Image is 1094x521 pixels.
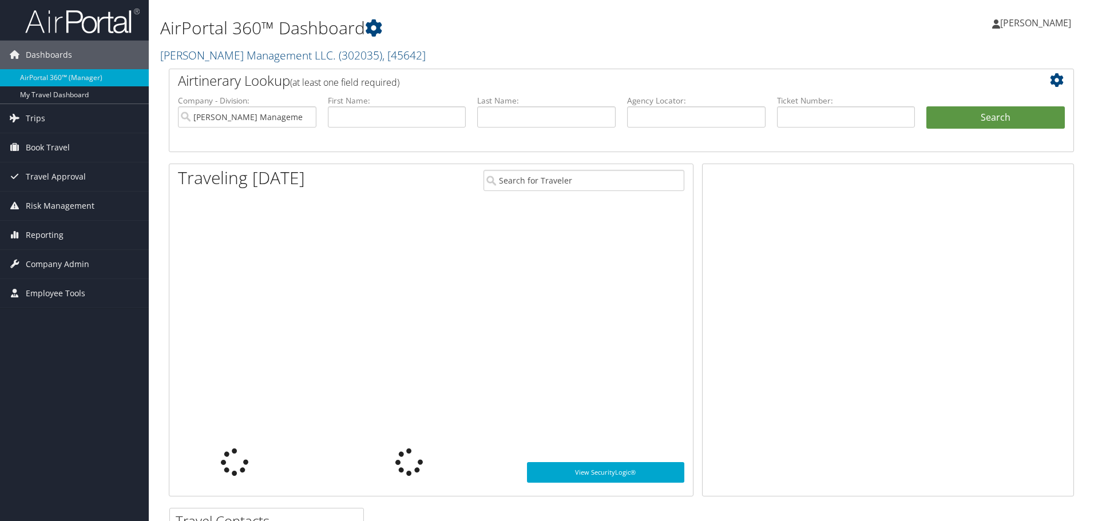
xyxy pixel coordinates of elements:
label: Ticket Number: [777,95,915,106]
label: Last Name: [477,95,616,106]
a: [PERSON_NAME] [992,6,1083,40]
img: airportal-logo.png [25,7,140,34]
label: First Name: [328,95,466,106]
span: Dashboards [26,41,72,69]
a: View SecurityLogic® [527,462,684,483]
button: Search [926,106,1065,129]
span: Risk Management [26,192,94,220]
span: , [ 45642 ] [382,47,426,63]
span: (at least one field required) [290,76,399,89]
label: Company - Division: [178,95,316,106]
span: Book Travel [26,133,70,162]
span: Travel Approval [26,162,86,191]
a: [PERSON_NAME] Management LLC. [160,47,426,63]
span: Company Admin [26,250,89,279]
span: Trips [26,104,45,133]
span: Employee Tools [26,279,85,308]
h1: AirPortal 360™ Dashboard [160,16,775,40]
input: Search for Traveler [483,170,684,191]
span: Reporting [26,221,64,249]
span: ( 302035 ) [339,47,382,63]
h2: Airtinerary Lookup [178,71,989,90]
h1: Traveling [DATE] [178,166,305,190]
span: [PERSON_NAME] [1000,17,1071,29]
label: Agency Locator: [627,95,766,106]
